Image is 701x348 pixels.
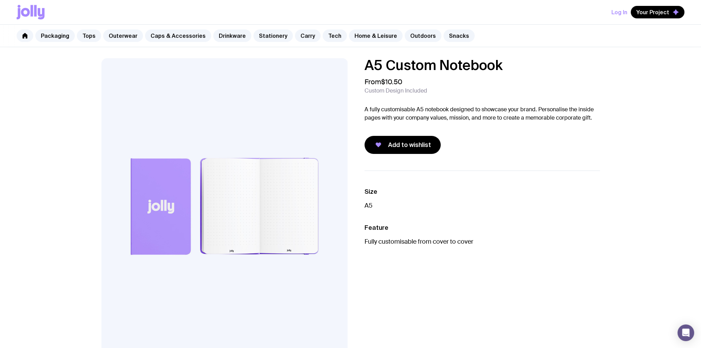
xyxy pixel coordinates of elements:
span: Your Project [636,9,669,16]
a: Outerwear [103,29,143,42]
span: From [365,78,402,86]
a: Outdoors [405,29,441,42]
a: Drinkware [213,29,251,42]
a: Tops [77,29,101,42]
span: $10.50 [381,77,402,86]
a: Tech [323,29,347,42]
p: A5 [365,201,600,210]
button: Add to wishlist [365,136,441,154]
p: Fully customisable from cover to cover [365,237,600,246]
span: Add to wishlist [388,141,431,149]
button: Your Project [631,6,684,18]
a: Carry [295,29,321,42]
a: Stationery [253,29,293,42]
p: A fully customisable A5 notebook designed to showcase your brand. Personalise the inside pages wi... [365,105,600,122]
h3: Size [365,188,600,196]
div: Open Intercom Messenger [677,324,694,341]
h3: Feature [365,224,600,232]
h1: A5 Custom Notebook [365,58,600,72]
a: Home & Leisure [349,29,403,42]
a: Packaging [35,29,75,42]
button: Log In [611,6,627,18]
span: Custom Design Included [365,87,427,94]
a: Caps & Accessories [145,29,211,42]
a: Snacks [443,29,475,42]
